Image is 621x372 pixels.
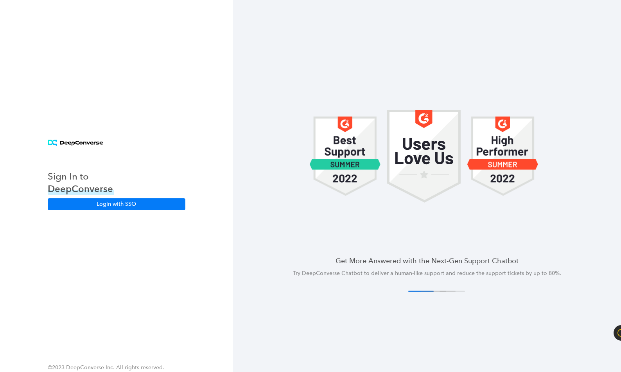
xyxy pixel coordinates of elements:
[48,198,185,210] button: Login with SSO
[440,291,465,292] button: 4
[408,291,434,292] button: 1
[387,110,461,203] img: carousel 1
[467,110,538,203] img: carousel 1
[48,364,164,371] span: ©2023 DeepConverse Inc. All rights reserved.
[48,140,103,146] img: horizontal logo
[293,270,561,277] span: Try DeepConverse Chatbot to deliver a human-like support and reduce the support tickets by up to ...
[48,183,114,195] h3: DeepConverse
[48,170,114,183] h3: Sign In to
[421,291,446,292] button: 2
[309,110,381,203] img: carousel 1
[430,291,456,292] button: 3
[252,256,603,266] h4: Get More Answered with the Next-Gen Support Chatbot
